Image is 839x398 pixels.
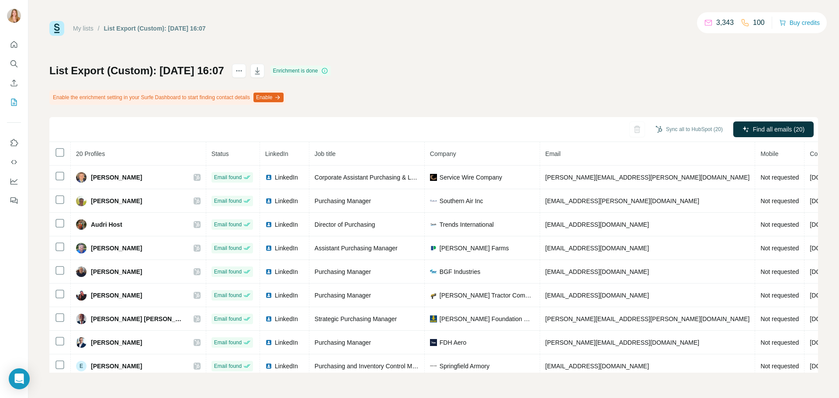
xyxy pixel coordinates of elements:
img: LinkedIn logo [265,174,272,181]
span: Not requested [760,197,799,204]
span: [EMAIL_ADDRESS][DOMAIN_NAME] [545,363,649,370]
span: Mobile [760,150,778,157]
span: Email found [214,197,242,205]
span: Not requested [760,174,799,181]
img: LinkedIn logo [265,292,272,299]
button: Enable [253,93,284,102]
span: Service Wire Company [440,173,502,182]
span: [PERSON_NAME] Farms [440,244,509,253]
img: LinkedIn logo [265,339,272,346]
span: Purchasing and Inventory Control Manager [315,363,431,370]
button: Enrich CSV [7,75,21,91]
img: company-logo [430,339,437,346]
span: LinkedIn [275,291,298,300]
span: Email found [214,362,242,370]
span: Strategic Purchasing Manager [315,315,397,322]
span: Not requested [760,245,799,252]
span: Not requested [760,315,799,322]
span: Email found [214,339,242,346]
img: Avatar [76,243,87,253]
span: [EMAIL_ADDRESS][DOMAIN_NAME] [545,268,649,275]
span: [PERSON_NAME][EMAIL_ADDRESS][DOMAIN_NAME] [545,339,699,346]
span: LinkedIn [275,315,298,323]
div: Enable the enrichment setting in your Surfe Dashboard to start finding contact details [49,90,285,105]
img: LinkedIn logo [265,197,272,204]
span: [PERSON_NAME] [91,197,142,205]
button: Find all emails (20) [733,121,814,137]
span: [PERSON_NAME] [91,173,142,182]
span: Southern Air Inc [440,197,483,205]
span: [PERSON_NAME] [PERSON_NAME] [91,315,185,323]
span: [EMAIL_ADDRESS][DOMAIN_NAME] [545,245,649,252]
span: Find all emails (20) [753,125,804,134]
span: 20 Profiles [76,150,105,157]
span: LinkedIn [275,362,298,370]
span: Not requested [760,268,799,275]
button: Use Surfe API [7,154,21,170]
span: Purchasing Manager [315,268,371,275]
span: LinkedIn [265,150,288,157]
span: [EMAIL_ADDRESS][PERSON_NAME][DOMAIN_NAME] [545,197,699,204]
button: actions [232,64,246,78]
span: Not requested [760,221,799,228]
span: Purchasing Manager [315,339,371,346]
img: Avatar [76,196,87,206]
img: LinkedIn logo [265,268,272,275]
span: Email found [214,315,242,323]
img: company-logo [430,315,437,322]
span: [EMAIL_ADDRESS][DOMAIN_NAME] [545,292,649,299]
img: company-logo [430,200,437,202]
span: Email found [214,268,242,276]
span: LinkedIn [275,338,298,347]
img: Avatar [76,337,87,348]
span: Director of Purchasing [315,221,375,228]
span: [PERSON_NAME][EMAIL_ADDRESS][PERSON_NAME][DOMAIN_NAME] [545,315,750,322]
h1: List Export (Custom): [DATE] 16:07 [49,64,224,78]
button: Use Surfe on LinkedIn [7,135,21,151]
span: [PERSON_NAME] Foundation Corp. [440,315,534,323]
span: Email found [214,173,242,181]
span: Audri Host [91,220,122,229]
span: LinkedIn [275,197,298,205]
p: 3,343 [716,17,734,28]
img: company-logo [430,268,437,275]
span: FDH Aero [440,338,466,347]
img: Avatar [7,9,21,23]
span: LinkedIn [275,244,298,253]
div: E [76,361,87,371]
p: 100 [753,17,765,28]
img: company-logo [430,174,437,181]
li: / [98,24,100,33]
div: Open Intercom Messenger [9,368,30,389]
img: Avatar [76,266,87,277]
span: Not requested [760,292,799,299]
div: List Export (Custom): [DATE] 16:07 [104,24,206,33]
span: LinkedIn [275,267,298,276]
span: Trends International [440,220,494,229]
img: LinkedIn logo [265,221,272,228]
img: Avatar [76,219,87,230]
button: Quick start [7,37,21,52]
span: [PERSON_NAME] Tractor Company [440,291,534,300]
span: Corporate Assistant Purchasing & Logistics Manager [315,174,458,181]
img: company-logo [430,245,437,252]
button: Dashboard [7,173,21,189]
button: My lists [7,94,21,110]
span: Purchasing Manager [315,197,371,204]
span: [PERSON_NAME] [91,244,142,253]
span: BGF Industries [440,267,480,276]
span: [PERSON_NAME] [91,291,142,300]
button: Buy credits [779,17,820,29]
span: LinkedIn [275,220,298,229]
img: company-logo [430,221,437,228]
span: Not requested [760,339,799,346]
span: [PERSON_NAME] [91,338,142,347]
button: Search [7,56,21,72]
div: Enrichment is done [270,66,331,76]
span: [EMAIL_ADDRESS][DOMAIN_NAME] [545,221,649,228]
img: Avatar [76,290,87,301]
span: LinkedIn [275,173,298,182]
button: Sync all to HubSpot (20) [649,123,729,136]
span: Email found [214,244,242,252]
